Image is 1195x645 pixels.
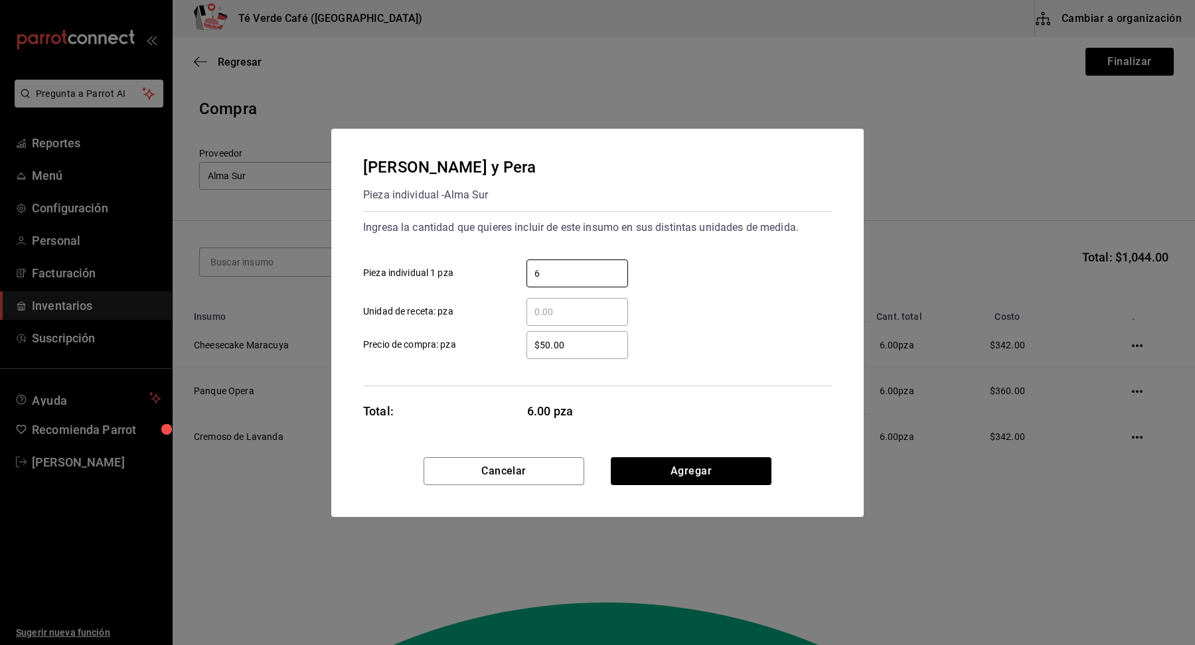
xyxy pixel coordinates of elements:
[526,304,628,320] input: Unidad de receta: pza
[363,266,453,280] span: Pieza individual 1 pza
[363,338,456,352] span: Precio de compra: pza
[363,184,536,206] div: Pieza individual - Alma Sur
[363,217,832,238] div: Ingresa la cantidad que quieres incluir de este insumo en sus distintas unidades de medida.
[424,457,584,485] button: Cancelar
[363,402,394,420] div: Total:
[363,155,536,179] div: [PERSON_NAME] y Pera
[526,265,628,281] input: Pieza individual 1 pza
[611,457,771,485] button: Agregar
[363,305,453,319] span: Unidad de receta: pza
[526,337,628,353] input: Precio de compra: pza
[527,402,629,420] span: 6.00 pza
